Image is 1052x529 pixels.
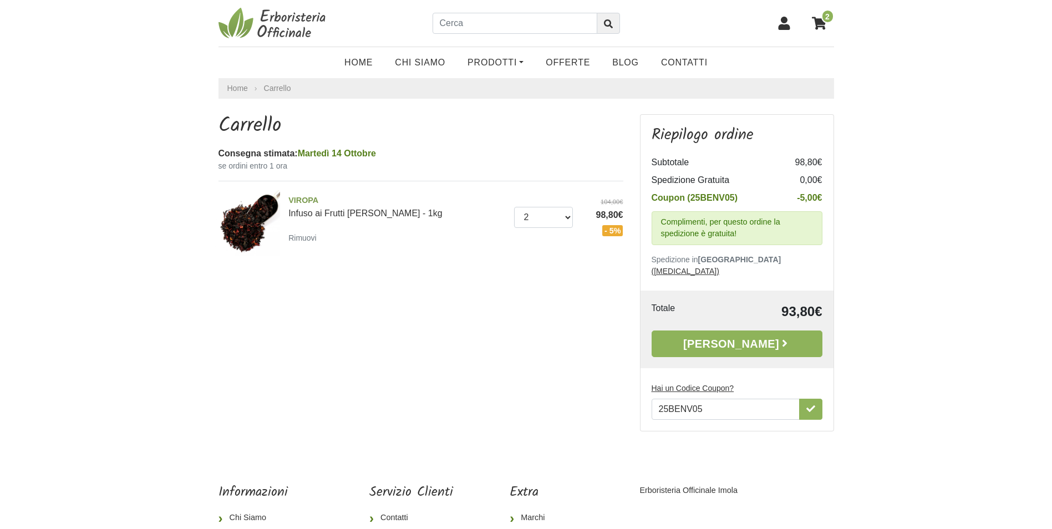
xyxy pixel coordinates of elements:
u: Hai un Codice Coupon? [652,384,734,393]
a: Chi Siamo [384,52,456,74]
a: Marchi [510,510,583,526]
b: [GEOGRAPHIC_DATA] [698,255,781,264]
span: 2 [821,9,834,23]
td: -5,00€ [778,189,822,207]
td: Subtotale [652,154,778,171]
a: ([MEDICAL_DATA]) [652,267,719,276]
span: Martedì 14 Ottobre [298,149,376,158]
img: Infuso ai Frutti di Bosco - 1kg [215,190,281,256]
h3: Riepilogo ordine [652,126,822,145]
nav: breadcrumb [218,78,834,99]
div: Complimenti, per questo ordine la spedizione è gratuita! [652,211,822,245]
a: Contatti [369,510,453,526]
a: Chi Siamo [218,510,313,526]
a: Carrello [264,84,291,93]
td: 93,80€ [714,302,822,322]
img: Erboristeria Officinale [218,7,329,40]
td: 98,80€ [778,154,822,171]
del: 104,00€ [581,197,623,207]
label: Hai un Codice Coupon? [652,383,734,394]
a: Blog [601,52,650,74]
h1: Carrello [218,114,623,138]
td: Totale [652,302,714,322]
span: 98,80€ [581,208,623,222]
td: Coupon (25BENV05) [652,189,778,207]
small: se ordini entro 1 ora [218,160,623,172]
a: Contatti [650,52,719,74]
a: VIROPAInfuso ai Frutti [PERSON_NAME] - 1kg [288,195,506,218]
td: Spedizione Gratuita [652,171,778,189]
a: Erboristeria Officinale Imola [639,486,738,495]
span: - 5% [602,225,623,236]
td: 0,00€ [778,171,822,189]
a: 2 [806,9,834,37]
input: Cerca [433,13,597,34]
input: Hai un Codice Coupon? [652,399,800,420]
h5: Informazioni [218,485,313,501]
p: Spedizione in [652,254,822,277]
span: VIROPA [288,195,506,207]
a: OFFERTE [535,52,601,74]
small: Rimuovi [288,233,317,242]
h5: Servizio Clienti [369,485,453,501]
a: Home [333,52,384,74]
h5: Extra [510,485,583,501]
div: Consegna stimata: [218,147,623,160]
a: Rimuovi [288,231,321,245]
a: Prodotti [456,52,535,74]
a: [PERSON_NAME] [652,330,822,357]
a: Home [227,83,248,94]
